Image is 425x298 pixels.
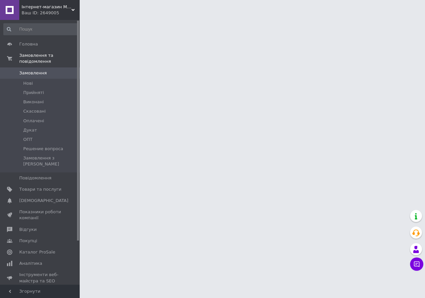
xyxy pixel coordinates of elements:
[19,52,80,64] span: Замовлення та повідомлення
[19,186,61,192] span: Товари та послуги
[19,70,47,76] span: Замовлення
[3,23,78,35] input: Пошук
[19,272,61,284] span: Інструменти веб-майстра та SEO
[23,80,33,86] span: Нові
[19,260,42,266] span: Аналітика
[19,238,37,244] span: Покупці
[19,175,51,181] span: Повідомлення
[23,108,46,114] span: Скасовані
[22,4,71,10] span: Інтернет-магазин Manclub
[19,249,55,255] span: Каталог ProSale
[19,198,68,204] span: [DEMOGRAPHIC_DATA]
[19,209,61,221] span: Показники роботи компанії
[23,127,37,133] span: Дукат
[23,90,44,96] span: Прийняті
[19,41,38,47] span: Головна
[23,137,33,143] span: ОПТ
[22,10,80,16] div: Ваш ID: 2649005
[23,99,44,105] span: Виконані
[410,257,423,271] button: Чат з покупцем
[23,146,63,152] span: Решение вопроса
[23,118,44,124] span: Оплачені
[23,155,78,167] span: Замовлення з [PERSON_NAME]
[19,227,37,233] span: Відгуки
